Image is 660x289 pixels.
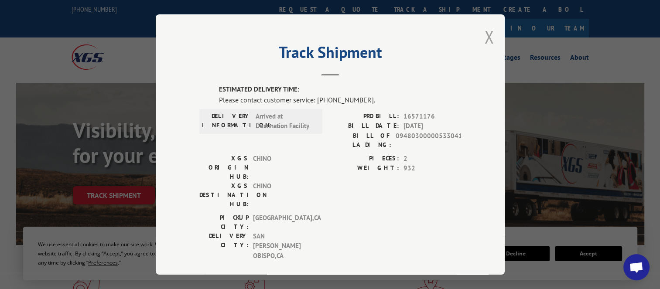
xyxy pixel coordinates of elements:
h2: Track Shipment [199,46,461,63]
span: CHINO [253,181,312,209]
label: WEIGHT: [330,163,399,173]
span: 2 [404,154,461,164]
span: CHINO [253,154,312,181]
span: Arrived at Destination Facility [256,112,315,131]
div: Please contact customer service: [PHONE_NUMBER]. [219,95,461,105]
label: XGS DESTINATION HUB: [199,181,249,209]
span: 09480300000533041 [396,131,461,150]
label: PICKUP CITY: [199,213,249,231]
label: PIECES: [330,154,399,164]
label: DELIVERY CITY: [199,231,249,261]
span: [DATE] [404,121,461,131]
label: BILL DATE: [330,121,399,131]
div: Open chat [623,254,650,280]
label: XGS ORIGIN HUB: [199,154,249,181]
button: Close modal [484,25,494,48]
label: BILL OF LADING: [330,131,391,150]
span: [GEOGRAPHIC_DATA] , CA [253,213,312,231]
span: 16571176 [404,112,461,122]
span: SAN [PERSON_NAME] OBISPO , CA [253,231,312,261]
label: ESTIMATED DELIVERY TIME: [219,85,461,95]
span: 932 [404,163,461,173]
label: PROBILL: [330,112,399,122]
label: DELIVERY INFORMATION: [202,112,251,131]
